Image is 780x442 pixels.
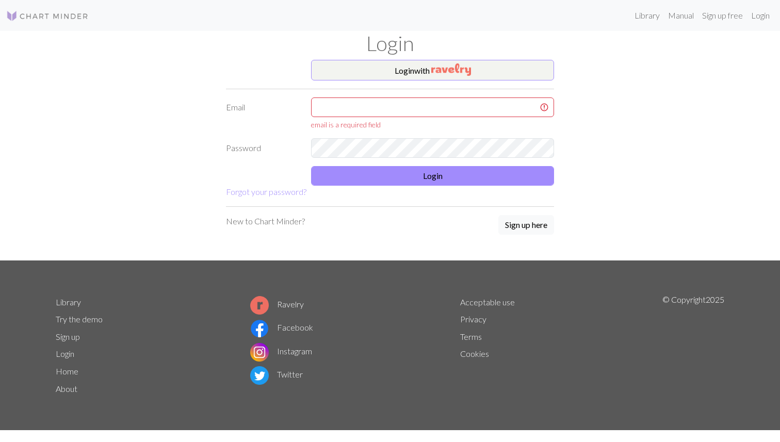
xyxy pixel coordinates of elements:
[250,299,304,309] a: Ravelry
[226,215,305,227] p: New to Chart Minder?
[460,297,515,307] a: Acceptable use
[226,187,306,197] a: Forgot your password?
[50,31,730,56] h1: Login
[250,322,313,332] a: Facebook
[56,384,77,394] a: About
[56,332,80,341] a: Sign up
[250,366,269,385] img: Twitter logo
[6,10,89,22] img: Logo
[460,314,486,324] a: Privacy
[498,215,554,236] a: Sign up here
[220,97,305,130] label: Email
[662,293,724,398] p: © Copyright 2025
[498,215,554,235] button: Sign up here
[311,119,554,130] div: email is a required field
[250,346,312,356] a: Instagram
[747,5,774,26] a: Login
[250,343,269,362] img: Instagram logo
[56,349,74,358] a: Login
[664,5,698,26] a: Manual
[250,296,269,315] img: Ravelry logo
[460,349,489,358] a: Cookies
[56,314,103,324] a: Try the demo
[250,319,269,338] img: Facebook logo
[311,60,554,80] button: Loginwith
[311,166,554,186] button: Login
[56,366,78,376] a: Home
[250,369,303,379] a: Twitter
[220,138,305,158] label: Password
[698,5,747,26] a: Sign up free
[630,5,664,26] a: Library
[56,297,81,307] a: Library
[460,332,482,341] a: Terms
[431,63,471,76] img: Ravelry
